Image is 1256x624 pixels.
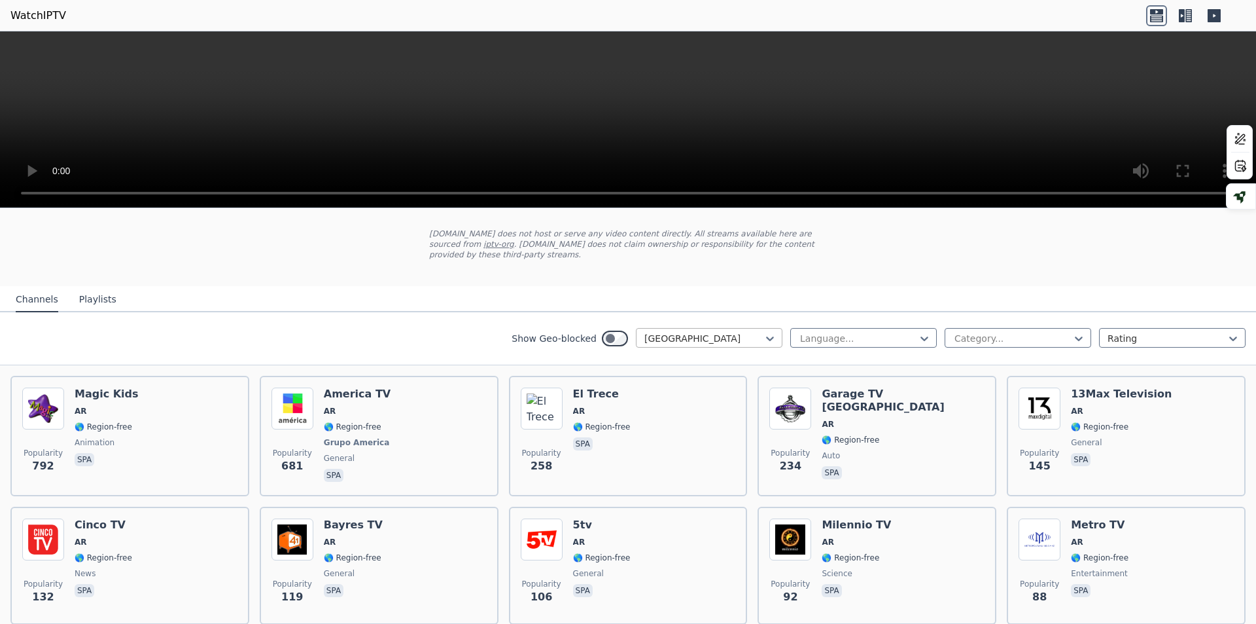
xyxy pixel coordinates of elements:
[324,437,390,448] span: Grupo America
[521,519,563,560] img: 5tv
[822,568,852,579] span: science
[780,458,801,474] span: 234
[1071,568,1128,579] span: entertainment
[79,287,116,312] button: Playlists
[75,453,94,466] p: spa
[281,589,303,605] span: 119
[324,469,343,482] p: spa
[75,388,139,401] h6: Magic Kids
[822,435,879,445] span: 🌎 Region-free
[324,568,355,579] span: general
[324,537,336,547] span: AR
[573,553,631,563] span: 🌎 Region-free
[22,388,64,430] img: Magic Kids
[1019,388,1060,430] img: 13Max Television
[75,584,94,597] p: spa
[75,519,132,532] h6: Cinco TV
[769,519,811,560] img: Milennio TV
[22,519,64,560] img: Cinco TV
[75,568,96,579] span: news
[822,388,985,414] h6: Garage TV [GEOGRAPHIC_DATA]
[573,568,604,579] span: general
[75,537,87,547] span: AR
[822,450,840,461] span: auto
[271,519,313,560] img: Bayres TV
[324,553,381,563] span: 🌎 Region-free
[1071,453,1090,466] p: spa
[573,584,593,597] p: spa
[324,422,381,432] span: 🌎 Region-free
[10,8,66,24] a: WatchIPTV
[1071,406,1083,416] span: AR
[324,453,355,464] span: general
[512,332,597,345] label: Show Geo-blocked
[281,458,303,474] span: 681
[1032,589,1047,605] span: 88
[1071,388,1172,401] h6: 13Max Television
[822,584,841,597] p: spa
[1028,458,1050,474] span: 145
[522,579,561,589] span: Popularity
[573,537,585,547] span: AR
[1020,448,1059,458] span: Popularity
[324,388,392,401] h6: America TV
[271,388,313,430] img: America TV
[1071,553,1128,563] span: 🌎 Region-free
[24,448,63,458] span: Popularity
[32,589,54,605] span: 132
[32,458,54,474] span: 792
[822,519,891,532] h6: Milennio TV
[531,458,552,474] span: 258
[521,388,563,430] img: El Trece
[273,579,312,589] span: Popularity
[771,579,810,589] span: Popularity
[324,406,336,416] span: AR
[75,437,114,448] span: animation
[75,422,132,432] span: 🌎 Region-free
[522,448,561,458] span: Popularity
[24,579,63,589] span: Popularity
[429,229,827,260] p: [DOMAIN_NAME] does not host or serve any video content directly. All streams available here are s...
[573,406,585,416] span: AR
[771,448,810,458] span: Popularity
[16,287,58,312] button: Channels
[324,584,343,597] p: spa
[1071,422,1128,432] span: 🌎 Region-free
[324,519,383,532] h6: Bayres TV
[822,466,841,479] p: spa
[273,448,312,458] span: Popularity
[75,406,87,416] span: AR
[573,422,631,432] span: 🌎 Region-free
[531,589,552,605] span: 106
[1071,519,1128,532] h6: Metro TV
[573,388,631,401] h6: El Trece
[573,437,593,450] p: spa
[1020,579,1059,589] span: Popularity
[769,388,811,430] img: Garage TV Latin America
[822,553,879,563] span: 🌎 Region-free
[1071,584,1090,597] p: spa
[1071,437,1102,448] span: general
[1019,519,1060,560] img: Metro TV
[483,240,514,249] a: iptv-org
[783,589,797,605] span: 92
[75,553,132,563] span: 🌎 Region-free
[822,537,834,547] span: AR
[822,419,834,430] span: AR
[1071,537,1083,547] span: AR
[573,519,631,532] h6: 5tv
